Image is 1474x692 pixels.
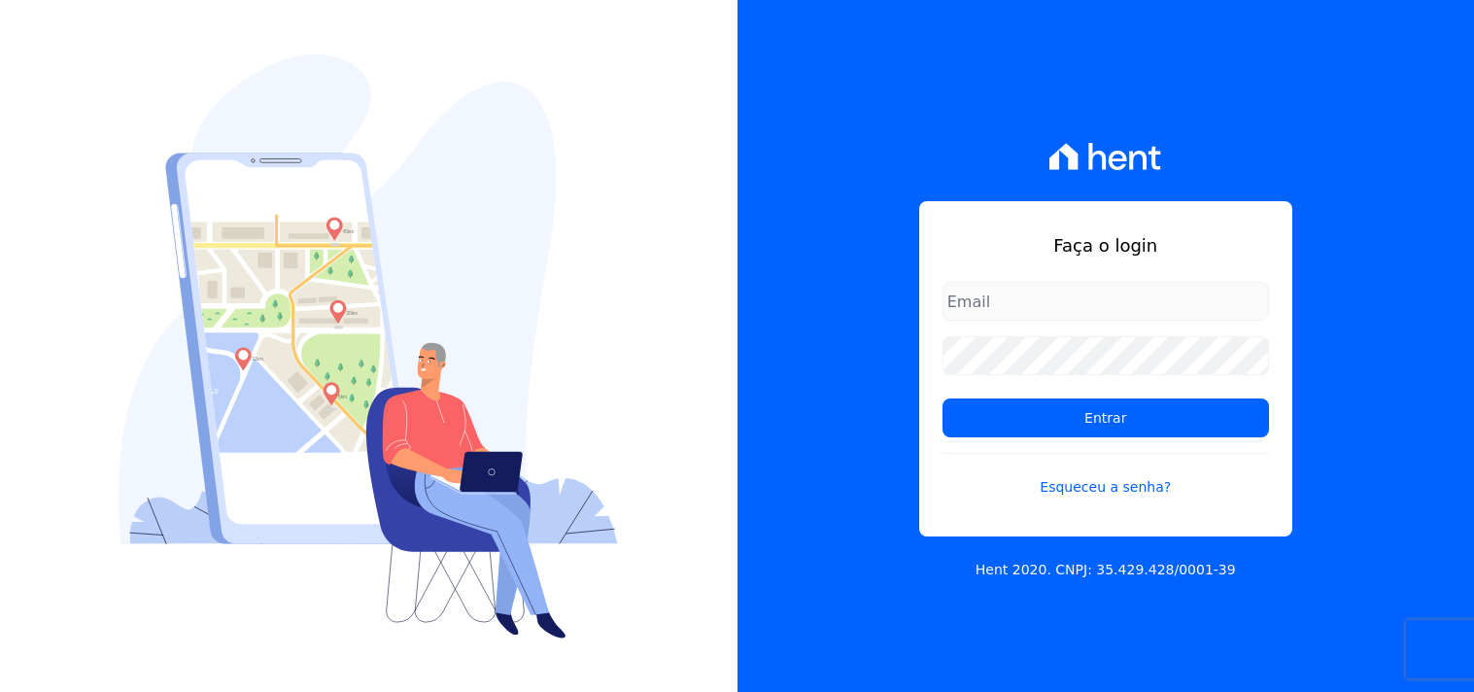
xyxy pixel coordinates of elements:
[119,54,618,639] img: Login
[976,560,1236,580] p: Hent 2020. CNPJ: 35.429.428/0001-39
[943,398,1269,437] input: Entrar
[943,232,1269,259] h1: Faça o login
[943,453,1269,498] a: Esqueceu a senha?
[943,282,1269,321] input: Email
